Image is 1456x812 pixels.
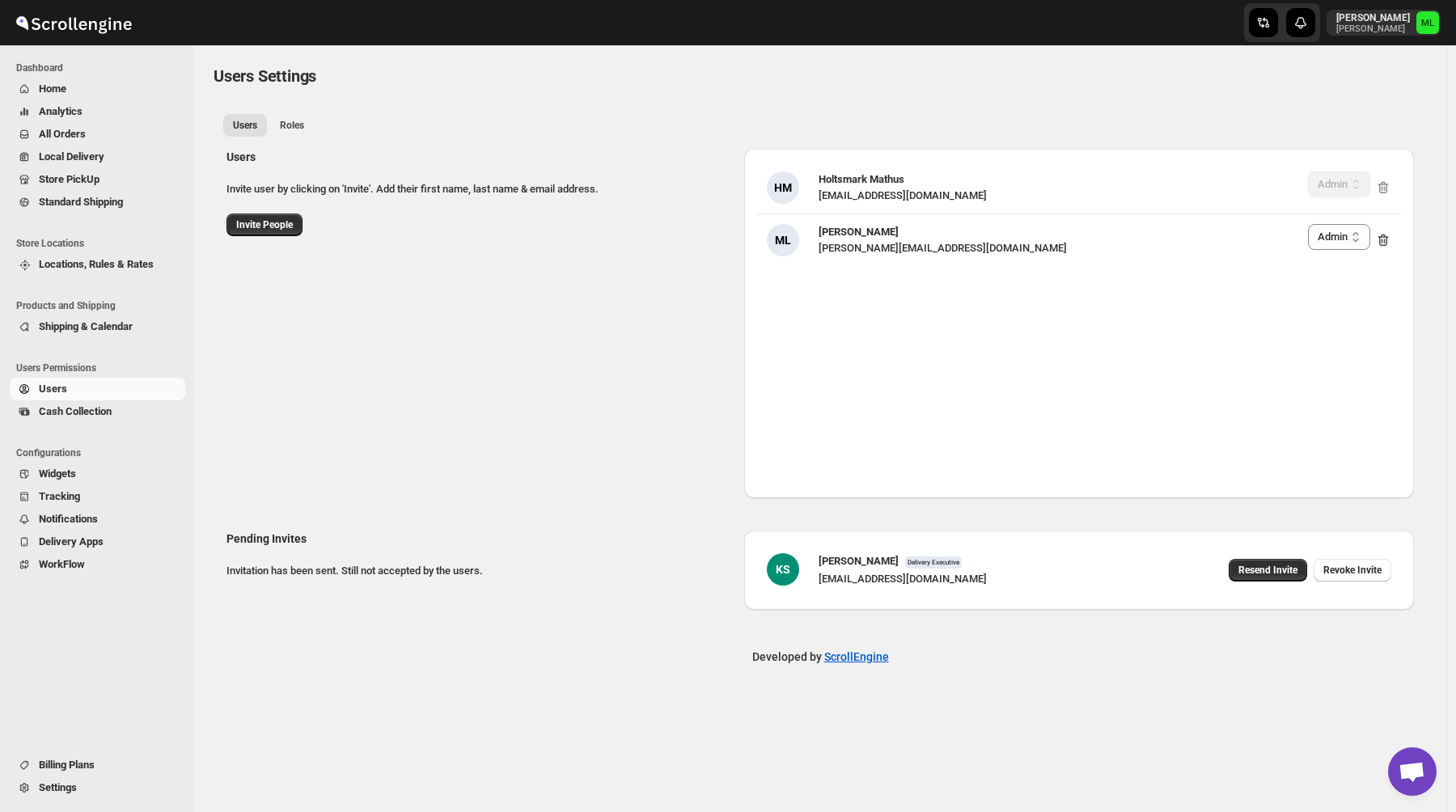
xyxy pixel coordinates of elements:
span: Michael Lunga [1416,11,1439,34]
p: Invitation has been sent. Still not accepted by the users. [226,563,731,579]
span: Users Settings [214,66,316,86]
span: Analytics [39,105,83,117]
button: Users [10,378,185,400]
button: Analytics [10,100,185,123]
button: User menu [1327,10,1441,36]
span: Holtsmark Mathus [819,173,904,185]
span: Cash Collection [39,405,112,417]
button: Invite People [226,214,303,236]
button: Settings [10,776,185,799]
span: Shipping & Calendar [39,320,133,332]
button: Locations, Rules & Rates [10,253,185,276]
span: Tracking [39,490,80,502]
div: [EMAIL_ADDRESS][DOMAIN_NAME] [819,571,987,587]
button: All Orders [10,123,185,146]
span: [PERSON_NAME] [819,555,899,567]
button: Notifications [10,508,185,531]
span: Delivery Executive [905,556,962,569]
span: Dashboard [16,61,186,74]
span: Settings [39,781,77,793]
text: ML [1421,18,1434,28]
button: Home [10,78,185,100]
span: Home [39,82,66,95]
span: Users [233,119,257,132]
span: Store Locations [16,237,186,250]
span: Notifications [39,513,98,525]
div: [PERSON_NAME][EMAIL_ADDRESS][DOMAIN_NAME] [819,240,1067,256]
span: Invite People [236,218,293,231]
span: Products and Shipping [16,299,186,312]
div: All customers [214,142,1427,616]
span: Billing Plans [39,759,95,771]
button: Billing Plans [10,754,185,776]
span: Locations, Rules & Rates [39,258,154,270]
span: Widgets [39,467,76,480]
span: Standard Shipping [39,196,123,208]
span: Local Delivery [39,150,104,163]
span: Delivery Apps [39,535,104,548]
img: ScrollEngine [13,2,134,43]
button: Delivery Apps [10,531,185,553]
button: Shipping & Calendar [10,315,185,338]
span: Roles [280,119,304,132]
span: Users [39,383,67,395]
span: Store PickUp [39,173,99,185]
p: Developed by [752,649,889,665]
div: ML [767,224,799,256]
button: Cash Collection [10,400,185,423]
h2: Users [226,149,731,165]
p: [PERSON_NAME] [1336,24,1410,34]
span: Resend Invite [1238,564,1297,577]
span: Revoke Invite [1323,564,1382,577]
button: Resend Invite [1229,559,1307,582]
div: [EMAIL_ADDRESS][DOMAIN_NAME] [819,188,987,204]
p: [PERSON_NAME] [1336,11,1410,24]
div: HM [767,171,799,204]
span: WorkFlow [39,558,85,570]
a: ScrollEngine [824,650,889,663]
button: Widgets [10,463,185,485]
button: WorkFlow [10,553,185,576]
div: Open chat [1388,747,1437,796]
span: Users Permissions [16,362,186,374]
span: [PERSON_NAME] [819,226,899,238]
span: All Orders [39,128,86,140]
button: All customers [223,114,267,137]
p: Invite user by clicking on 'Invite'. Add their first name, last name & email address. [226,181,731,197]
button: Revoke Invite [1314,559,1391,582]
button: Tracking [10,485,185,508]
span: Configurations [16,446,186,459]
h2: Pending Invites [226,531,731,547]
div: KS [767,553,799,586]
